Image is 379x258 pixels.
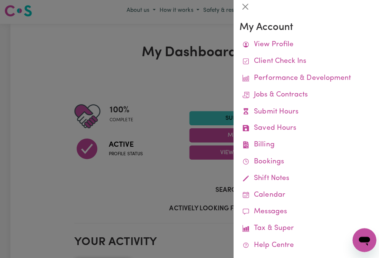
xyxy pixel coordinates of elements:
a: Submit Hours [237,105,373,122]
iframe: Button to launch messaging window, conversation in progress [349,228,373,252]
a: Jobs & Contracts [237,88,373,105]
a: Saved Hours [237,121,373,138]
a: Help Centre [237,237,373,254]
a: Tax & Super [237,221,373,237]
a: Bookings [237,155,373,171]
h3: My Account [237,24,373,35]
a: View Profile [237,38,373,55]
a: Billing [237,138,373,155]
a: Calendar [237,187,373,204]
a: Client Check Ins [237,55,373,72]
button: Close [237,3,249,15]
a: Performance & Development [237,72,373,88]
a: Shift Notes [237,171,373,188]
a: Messages [237,204,373,221]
